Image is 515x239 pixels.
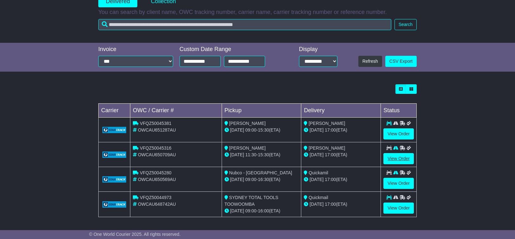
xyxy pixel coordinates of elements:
div: - (ETA) [225,208,299,214]
span: 17:00 [325,152,336,157]
td: Status [381,104,417,118]
span: Nubco - [GEOGRAPHIC_DATA] [229,170,292,175]
div: Custom Date Range [179,46,281,53]
span: [PERSON_NAME] [229,145,266,151]
span: 09:00 [245,177,257,182]
td: Carrier [99,104,130,118]
span: 17:00 [325,127,336,132]
div: - (ETA) [225,127,299,133]
span: [PERSON_NAME] [309,145,345,151]
button: Search [394,19,417,30]
img: GetCarrierServiceLogo [102,201,126,208]
img: GetCarrierServiceLogo [102,176,126,183]
span: Quickamil [309,170,328,175]
span: 09:00 [245,127,257,132]
span: [DATE] [230,152,244,157]
span: OWCAU651287AU [138,127,176,132]
td: Pickup [222,104,301,118]
span: 17:00 [325,177,336,182]
td: OWC / Carrier # [130,104,222,118]
span: 11:30 [245,152,257,157]
span: [DATE] [310,177,323,182]
span: VFQZ50044973 [140,195,172,200]
a: View Order [383,128,414,139]
span: Quickmail [309,195,328,200]
span: OWCAU650709AU [138,152,176,157]
span: [DATE] [310,152,323,157]
span: [DATE] [230,177,244,182]
div: - (ETA) [225,176,299,183]
span: © One World Courier 2025. All rights reserved. [89,232,181,237]
span: 15:30 [258,127,269,132]
span: 16:30 [258,177,269,182]
span: [DATE] [310,202,323,207]
span: VFQZ50045280 [140,170,172,175]
span: [DATE] [230,127,244,132]
p: You can search by client name, OWC tracking number, carrier name, carrier tracking number or refe... [98,9,417,16]
span: SYDNEY TOTAL TOOLS TOOWOOMBA [225,195,278,207]
span: OWCAU650569AU [138,177,176,182]
span: [DATE] [310,127,323,132]
div: (ETA) [304,152,378,158]
div: - (ETA) [225,152,299,158]
img: GetCarrierServiceLogo [102,127,126,133]
div: (ETA) [304,176,378,183]
span: 17:00 [325,202,336,207]
a: View Order [383,178,414,189]
button: Refresh [358,56,382,67]
td: Delivery [301,104,381,118]
span: VFQZ50045381 [140,121,172,126]
div: (ETA) [304,201,378,208]
span: VFQZ50045316 [140,145,172,151]
span: 09:00 [245,208,257,213]
span: OWCAU648742AU [138,202,176,207]
div: Invoice [98,46,173,53]
span: [PERSON_NAME] [229,121,266,126]
span: 16:00 [258,208,269,213]
span: 15:30 [258,152,269,157]
div: (ETA) [304,127,378,133]
a: CSV Export [385,56,417,67]
span: [PERSON_NAME] [309,121,345,126]
span: [DATE] [230,208,244,213]
a: View Order [383,203,414,214]
div: Display [299,46,338,53]
a: View Order [383,153,414,164]
img: GetCarrierServiceLogo [102,152,126,158]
